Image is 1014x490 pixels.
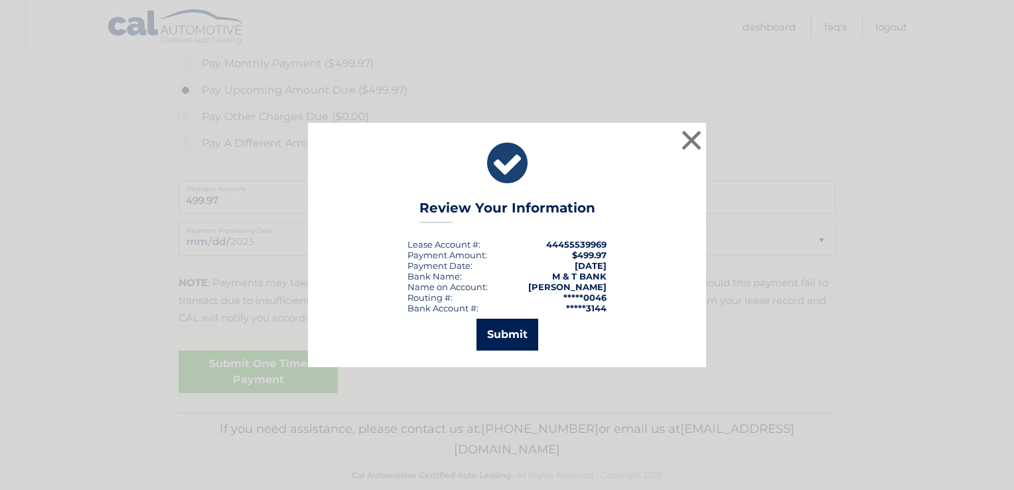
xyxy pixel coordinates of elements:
div: Routing #: [407,292,453,303]
button: Submit [476,319,538,351]
h3: Review Your Information [419,200,595,223]
span: Payment Date [407,260,471,271]
strong: M & T BANK [552,271,607,282]
span: $499.97 [572,250,607,260]
div: Lease Account #: [407,239,480,250]
div: Bank Account #: [407,303,478,313]
div: Bank Name: [407,271,462,282]
div: Name on Account: [407,282,488,292]
span: [DATE] [575,260,607,271]
strong: 44455539969 [546,239,607,250]
button: × [678,127,705,153]
strong: [PERSON_NAME] [528,282,607,292]
div: Payment Amount: [407,250,487,260]
div: : [407,260,472,271]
